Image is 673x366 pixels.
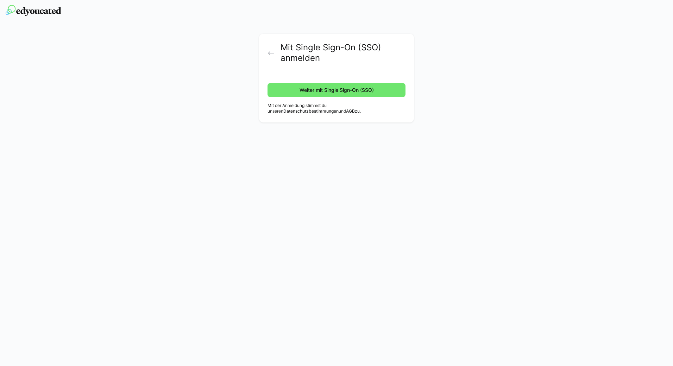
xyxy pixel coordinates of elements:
[268,103,405,114] p: Mit der Anmeldung stimmst du unseren und zu.
[346,108,355,114] a: AGB
[281,42,405,63] h2: Mit Single Sign-On (SSO) anmelden
[298,87,375,94] span: Weiter mit Single Sign-On (SSO)
[283,108,339,114] a: Datenschutzbestimmungen
[268,83,405,97] button: Weiter mit Single Sign-On (SSO)
[6,5,61,16] img: edyoucated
